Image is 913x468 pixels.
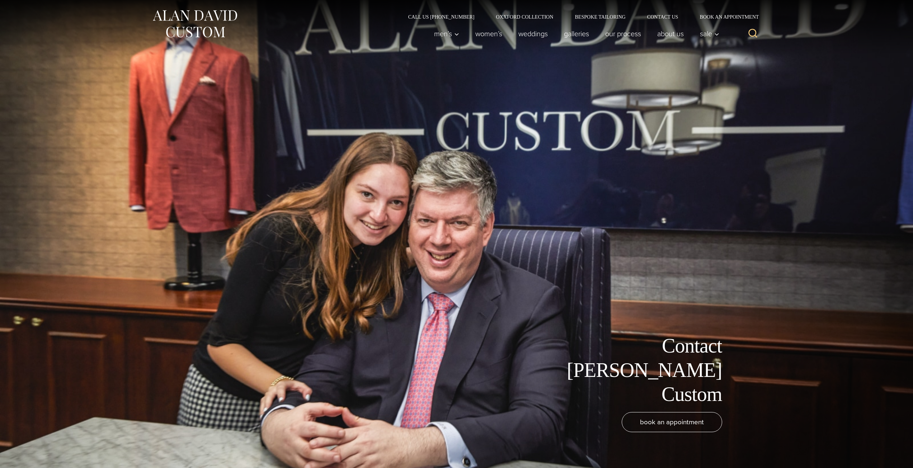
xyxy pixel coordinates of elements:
span: book an appointment [640,417,704,427]
a: About Us [649,27,692,41]
a: Book an Appointment [689,14,761,19]
h1: Contact [PERSON_NAME] Custom [561,334,722,406]
nav: Primary Navigation [426,27,723,41]
a: Contact Us [636,14,689,19]
a: weddings [510,27,556,41]
a: Women’s [467,27,510,41]
nav: Secondary Navigation [397,14,762,19]
button: View Search Form [744,25,762,42]
span: Men’s [434,30,459,37]
a: Bespoke Tailoring [564,14,636,19]
a: book an appointment [622,412,722,432]
a: Our Process [597,27,649,41]
span: Sale [700,30,719,37]
img: Alan David Custom [152,8,238,40]
a: Oxxford Collection [485,14,564,19]
a: Galleries [556,27,597,41]
a: Call Us [PHONE_NUMBER] [397,14,485,19]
